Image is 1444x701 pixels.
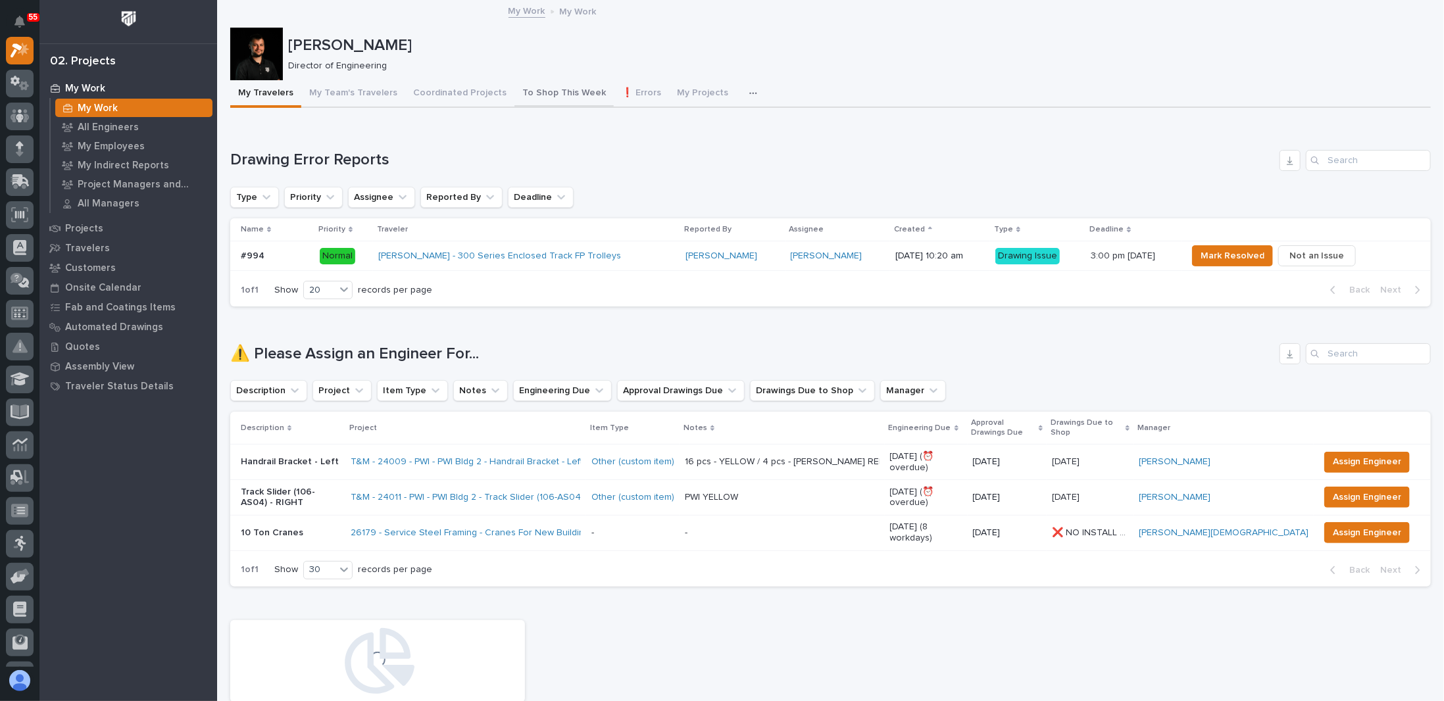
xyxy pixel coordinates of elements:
p: [DATE] [1052,454,1082,468]
p: records per page [358,564,432,575]
a: Projects [39,218,217,238]
div: 16 pcs - YELLOW / 4 pcs - [PERSON_NAME] RED [685,456,880,468]
span: Assign Engineer [1333,525,1401,541]
button: Drawings Due to Shop [750,380,875,401]
p: Description [241,421,284,435]
button: Notifications [6,8,34,36]
p: Traveler Status Details [65,381,174,393]
p: [DATE] [973,492,1042,503]
button: Deadline [508,187,574,208]
p: Name [241,222,264,237]
p: Assignee [789,222,824,237]
p: Reported By [684,222,732,237]
button: Approval Drawings Due [617,380,745,401]
div: PWI YELLOW [685,492,738,503]
p: My Work [560,3,597,18]
input: Search [1306,343,1431,364]
p: Engineering Due [889,421,951,435]
span: Mark Resolved [1201,248,1264,264]
p: 55 [29,12,37,22]
img: Workspace Logo [116,7,141,31]
p: 1 of 1 [230,554,269,586]
button: Priority [284,187,343,208]
p: [PERSON_NAME] [288,36,1426,55]
p: Deadline [1089,222,1124,237]
p: ❌ NO INSTALL DATE! [1052,525,1131,539]
a: T&M - 24011 - PWI - PWI Bldg 2 - Track Slider (106-AS04) - Right [351,492,612,503]
a: [PERSON_NAME] - 300 Series Enclosed Track FP Trolleys [378,251,621,262]
p: Show [274,285,298,296]
button: ❗ Errors [614,80,669,108]
p: Assembly View [65,361,134,373]
div: Normal [320,248,355,264]
p: Project Managers and Engineers [78,179,207,191]
a: [PERSON_NAME] [685,251,757,262]
button: Notes [453,380,508,401]
p: Travelers [65,243,110,254]
button: My Team's Travelers [301,80,405,108]
h1: Drawing Error Reports [230,151,1274,170]
button: users-avatar [6,667,34,694]
h1: ⚠️ Please Assign an Engineer For... [230,345,1274,364]
button: Mark Resolved [1192,245,1273,266]
p: My Work [78,103,118,114]
p: Customers [65,262,116,274]
button: Description [230,380,307,401]
button: Assign Engineer [1324,522,1410,543]
a: Automated Drawings [39,317,217,337]
a: [PERSON_NAME] [1139,492,1210,503]
div: 02. Projects [50,55,116,69]
p: [DATE] (⏰ overdue) [890,451,962,473]
a: Quotes [39,337,217,356]
a: Assembly View [39,356,217,376]
span: Not an Issue [1289,248,1345,264]
a: All Managers [51,194,217,212]
p: records per page [358,285,432,296]
div: 30 [304,563,336,577]
button: Type [230,187,279,208]
p: Approval Drawings Due [972,416,1035,440]
button: Next [1375,284,1431,296]
tr: #994#994 Normal[PERSON_NAME] - 300 Series Enclosed Track FP Trolleys [PERSON_NAME] [PERSON_NAME] ... [230,241,1431,271]
p: Show [274,564,298,575]
button: Coordinated Projects [405,80,514,108]
tr: Track Slider (106-AS04) - RIGHTT&M - 24011 - PWI - PWI Bldg 2 - Track Slider (106-AS04) - Right O... [230,479,1431,515]
tr: Handrail Bracket - LeftT&M - 24009 - PWI - PWI Bldg 2 - Handrail Bracket - Left Other (custom ite... [230,445,1431,480]
p: [DATE] (8 workdays) [890,521,962,544]
span: Back [1341,564,1370,576]
button: Engineering Due [513,380,612,401]
p: Priority [318,222,345,237]
p: Type [994,222,1013,237]
a: Onsite Calendar [39,278,217,297]
a: Project Managers and Engineers [51,175,217,193]
button: Manager [880,380,946,401]
p: All Managers [78,198,139,210]
button: My Projects [669,80,736,108]
p: Track Slider (106-AS04) - RIGHT [241,487,340,509]
button: Assignee [348,187,415,208]
p: 1 of 1 [230,274,269,306]
a: Travelers [39,238,217,258]
p: Created [894,222,925,237]
p: My Employees [78,141,145,153]
a: 26179 - Service Steel Framing - Cranes For New Building [351,527,589,539]
p: 10 Ton Cranes [241,527,340,539]
a: Customers [39,258,217,278]
a: My Work [39,78,217,98]
p: My Work [65,83,105,95]
div: - [685,527,687,539]
a: My Work [51,99,217,117]
a: All Engineers [51,118,217,136]
p: All Engineers [78,122,139,133]
a: Other (custom item) [591,456,674,468]
p: Manager [1137,421,1170,435]
a: [PERSON_NAME] [1139,456,1210,468]
input: Search [1306,150,1431,171]
a: T&M - 24009 - PWI - PWI Bldg 2 - Handrail Bracket - Left [351,456,583,468]
p: 3:00 pm [DATE] [1091,248,1158,262]
p: Item Type [590,421,629,435]
a: Other (custom item) [591,492,674,503]
button: Back [1320,284,1375,296]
